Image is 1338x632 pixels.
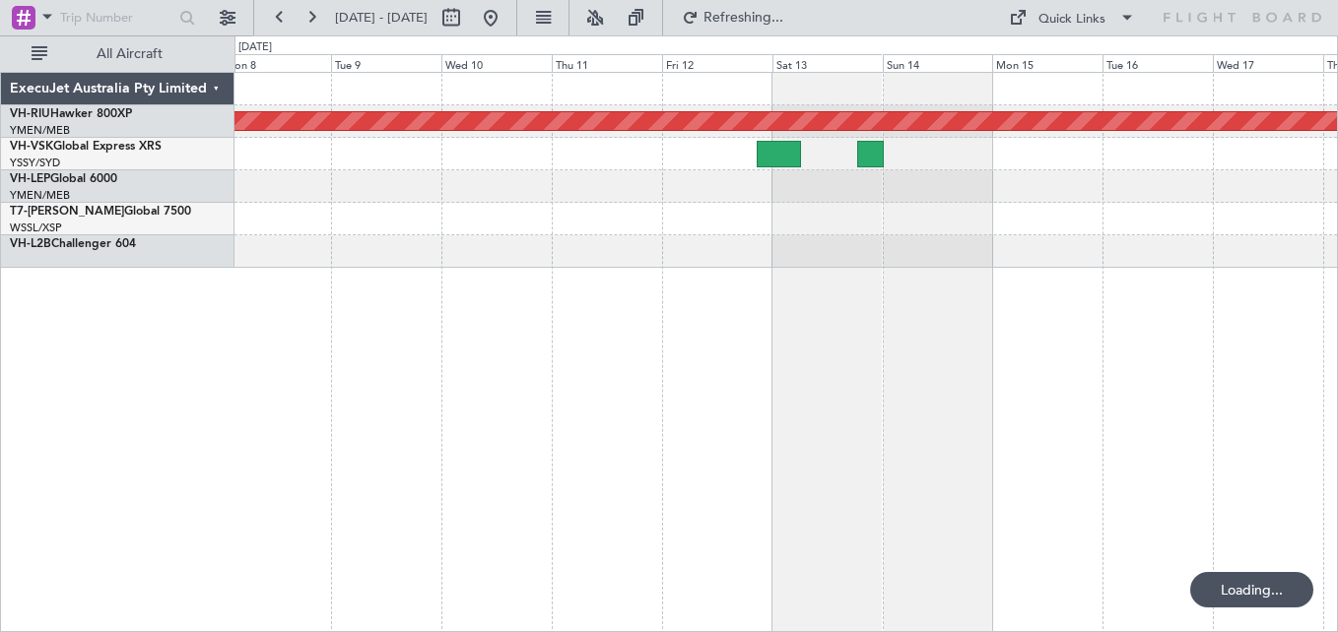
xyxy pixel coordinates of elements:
a: YSSY/SYD [10,156,60,170]
span: Refreshing... [702,11,785,25]
span: VH-L2B [10,238,51,250]
div: Wed 10 [441,54,552,72]
a: YMEN/MEB [10,188,70,203]
div: Mon 15 [992,54,1103,72]
div: Fri 12 [662,54,772,72]
div: Tue 16 [1103,54,1213,72]
div: Loading... [1190,572,1313,607]
div: Sun 14 [883,54,993,72]
span: T7-[PERSON_NAME] [10,206,124,218]
span: All Aircraft [51,47,208,61]
a: VH-VSKGlobal Express XRS [10,141,162,153]
span: VH-VSK [10,141,53,153]
a: T7-[PERSON_NAME]Global 7500 [10,206,191,218]
a: VH-L2BChallenger 604 [10,238,136,250]
span: VH-RIU [10,108,50,120]
span: VH-LEP [10,173,50,185]
a: YMEN/MEB [10,123,70,138]
div: Sat 13 [772,54,883,72]
div: Mon 8 [221,54,331,72]
div: Quick Links [1038,10,1105,30]
input: Trip Number [60,3,173,32]
button: Refreshing... [673,2,791,33]
div: [DATE] [238,39,272,56]
button: All Aircraft [22,38,214,70]
div: Tue 9 [331,54,441,72]
span: [DATE] - [DATE] [335,9,428,27]
div: Thu 11 [552,54,662,72]
div: Wed 17 [1213,54,1323,72]
button: Quick Links [999,2,1145,33]
a: VH-RIUHawker 800XP [10,108,132,120]
a: VH-LEPGlobal 6000 [10,173,117,185]
a: WSSL/XSP [10,221,62,235]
